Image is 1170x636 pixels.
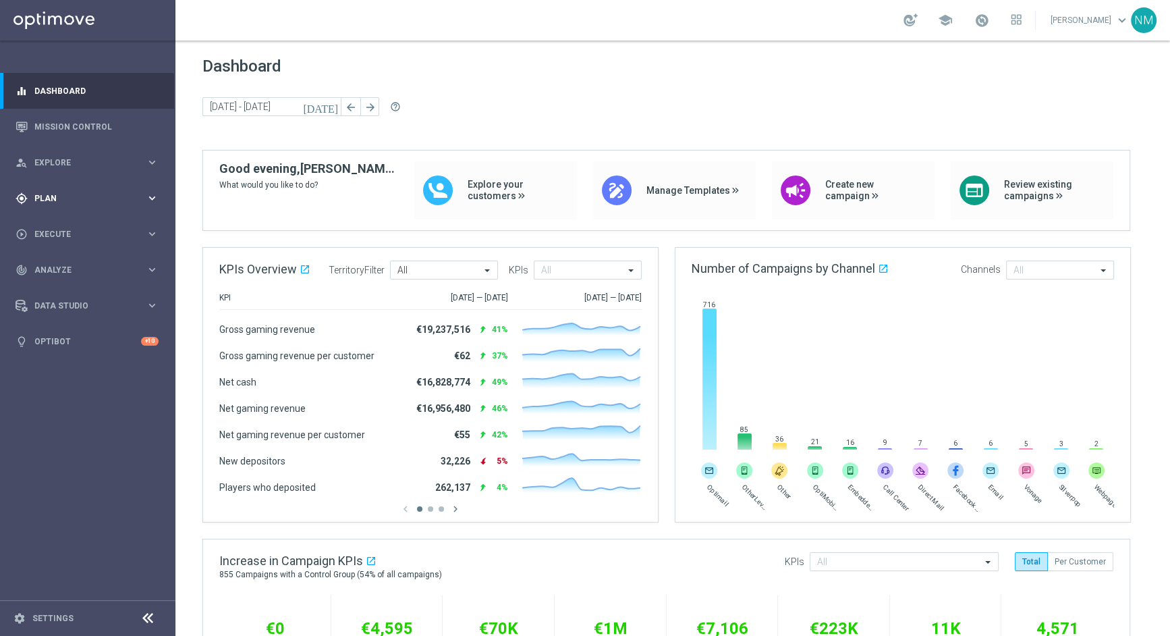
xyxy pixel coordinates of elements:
[1131,7,1157,33] div: NM
[16,228,146,240] div: Execute
[34,230,146,238] span: Execute
[16,323,159,359] div: Optibot
[1049,10,1131,30] a: [PERSON_NAME]keyboard_arrow_down
[16,192,28,205] i: gps_fixed
[15,300,159,311] button: Data Studio keyboard_arrow_right
[34,73,159,109] a: Dashboard
[16,264,146,276] div: Analyze
[34,194,146,203] span: Plan
[938,13,953,28] span: school
[34,159,146,167] span: Explore
[16,109,159,144] div: Mission Control
[141,337,159,346] div: +10
[15,229,159,240] button: play_circle_outline Execute keyboard_arrow_right
[146,299,159,312] i: keyboard_arrow_right
[32,614,74,622] a: Settings
[16,264,28,276] i: track_changes
[16,73,159,109] div: Dashboard
[34,266,146,274] span: Analyze
[16,157,28,169] i: person_search
[15,265,159,275] button: track_changes Analyze keyboard_arrow_right
[15,157,159,168] button: person_search Explore keyboard_arrow_right
[13,612,26,625] i: settings
[15,193,159,204] button: gps_fixed Plan keyboard_arrow_right
[1115,13,1130,28] span: keyboard_arrow_down
[146,263,159,276] i: keyboard_arrow_right
[34,302,146,310] span: Data Studio
[16,336,28,348] i: lightbulb
[16,157,146,169] div: Explore
[16,300,146,312] div: Data Studio
[34,323,141,359] a: Optibot
[15,336,159,347] button: lightbulb Optibot +10
[146,228,159,240] i: keyboard_arrow_right
[146,156,159,169] i: keyboard_arrow_right
[16,85,28,97] i: equalizer
[16,192,146,205] div: Plan
[16,228,28,240] i: play_circle_outline
[146,192,159,205] i: keyboard_arrow_right
[15,86,159,97] button: equalizer Dashboard
[15,122,159,132] button: Mission Control
[34,109,159,144] a: Mission Control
